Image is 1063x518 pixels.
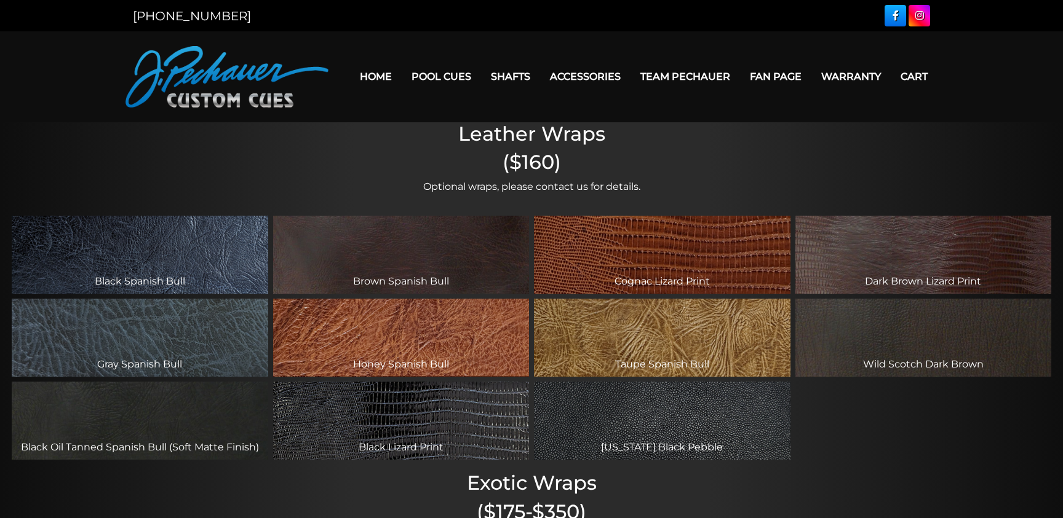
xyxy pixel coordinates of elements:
div: Honey Spanish Bull [273,299,530,377]
div: Wild Scotch Dark Brown [795,299,1052,377]
div: Cognac Lizard Print [534,216,790,294]
div: Dark Brown Lizard Print [795,216,1052,294]
a: Cart [891,61,938,92]
div: [US_STATE] Black Pebble [534,382,790,460]
a: Pool Cues [402,61,481,92]
div: Black Lizard Print [273,382,530,460]
a: [PHONE_NUMBER] [133,9,251,23]
a: Team Pechauer [631,61,740,92]
a: Warranty [811,61,891,92]
a: Fan Page [740,61,811,92]
a: Accessories [540,61,631,92]
div: Black Oil Tanned Spanish Bull (Soft Matte Finish) [12,382,268,460]
a: Shafts [481,61,540,92]
a: Home [350,61,402,92]
img: Pechauer Custom Cues [125,46,328,108]
div: Black Spanish Bull [12,216,268,294]
div: Taupe Spanish Bull [534,299,790,377]
div: Brown Spanish Bull [273,216,530,294]
div: Gray Spanish Bull [12,299,268,377]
